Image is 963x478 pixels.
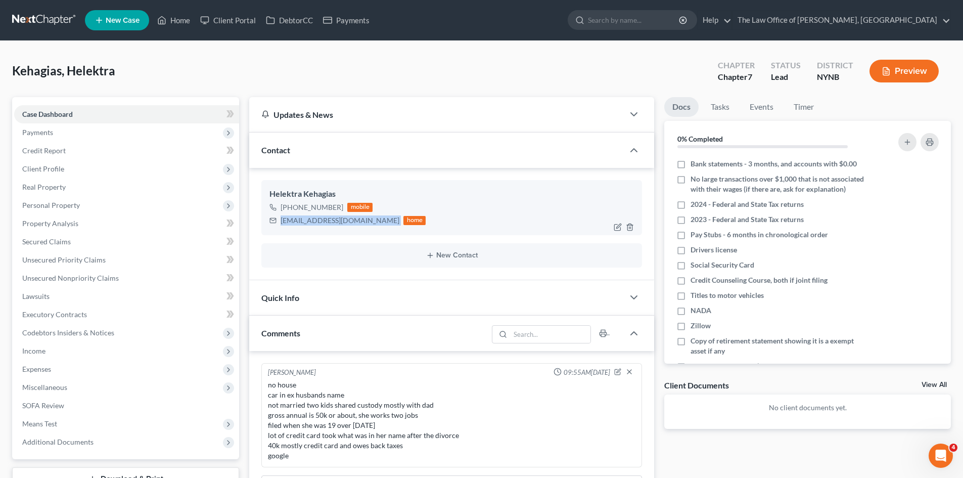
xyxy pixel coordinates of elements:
[269,188,634,200] div: Helektra Kehagias
[691,230,828,240] span: Pay Stubs - 6 months in chronological order
[14,142,239,160] a: Credit Report
[281,215,399,226] div: [EMAIL_ADDRESS][DOMAIN_NAME]
[14,306,239,324] a: Executory Contracts
[691,336,870,356] span: Copy of retirement statement showing it is a exempt asset if any
[691,199,804,209] span: 2024 - Federal and State Tax returns
[691,214,804,225] span: 2023 - Federal and State Tax returns
[22,164,64,173] span: Client Profile
[22,438,94,446] span: Additional Documents
[22,255,106,264] span: Unsecured Priority Claims
[261,109,612,120] div: Updates & News
[771,71,801,83] div: Lead
[261,145,290,155] span: Contact
[403,216,426,225] div: home
[664,380,729,390] div: Client Documents
[22,110,73,118] span: Case Dashboard
[14,214,239,233] a: Property Analysis
[14,287,239,306] a: Lawsuits
[12,63,115,78] span: Kehagias, Helektra
[22,310,87,319] span: Executory Contracts
[195,11,261,29] a: Client Portal
[261,11,318,29] a: DebtorCC
[786,97,822,117] a: Timer
[106,17,140,24] span: New Case
[22,383,67,392] span: Miscellaneous
[718,60,755,71] div: Chapter
[732,11,950,29] a: The Law Office of [PERSON_NAME], [GEOGRAPHIC_DATA]
[771,60,801,71] div: Status
[269,251,634,259] button: New Contact
[677,135,723,143] strong: 0% Completed
[703,97,738,117] a: Tasks
[22,237,71,246] span: Secured Claims
[268,380,635,461] div: no house car in ex husbands name not married two kids shared custody mostly with dad gross annual...
[22,201,80,209] span: Personal Property
[22,401,64,410] span: SOFA Review
[718,71,755,83] div: Chapter
[929,444,953,468] iframe: Intercom live chat
[949,444,957,452] span: 4
[14,233,239,251] a: Secured Claims
[22,183,66,191] span: Real Property
[14,397,239,415] a: SOFA Review
[14,269,239,287] a: Unsecured Nonpriority Claims
[261,293,299,302] span: Quick Info
[22,128,53,137] span: Payments
[268,368,316,378] div: [PERSON_NAME]
[817,60,853,71] div: District
[347,203,373,212] div: mobile
[691,174,870,194] span: No large transactions over $1,000 that is not associated with their wages (if there are, ask for ...
[588,11,680,29] input: Search by name...
[691,159,857,169] span: Bank statements - 3 months, and accounts with $0.00
[22,365,51,373] span: Expenses
[691,275,828,285] span: Credit Counseling Course, both if joint filing
[922,381,947,388] a: View All
[22,328,114,337] span: Codebtors Insiders & Notices
[691,245,737,255] span: Drivers license
[748,72,752,81] span: 7
[691,361,870,381] span: Additional Creditors (Medical, or Creditors not on Credit Report)
[664,97,699,117] a: Docs
[22,292,50,300] span: Lawsuits
[261,328,300,338] span: Comments
[22,219,78,228] span: Property Analysis
[22,146,66,155] span: Credit Report
[691,260,754,270] span: Social Security Card
[22,346,45,355] span: Income
[691,321,711,331] span: Zillow
[511,326,591,343] input: Search...
[691,306,711,316] span: NADA
[672,403,943,413] p: No client documents yet.
[869,60,939,82] button: Preview
[698,11,731,29] a: Help
[564,368,610,377] span: 09:55AM[DATE]
[14,105,239,123] a: Case Dashboard
[318,11,375,29] a: Payments
[22,419,57,428] span: Means Test
[691,290,764,300] span: Titles to motor vehicles
[152,11,195,29] a: Home
[281,202,343,212] div: [PHONE_NUMBER]
[14,251,239,269] a: Unsecured Priority Claims
[742,97,782,117] a: Events
[22,274,119,282] span: Unsecured Nonpriority Claims
[817,71,853,83] div: NYNB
